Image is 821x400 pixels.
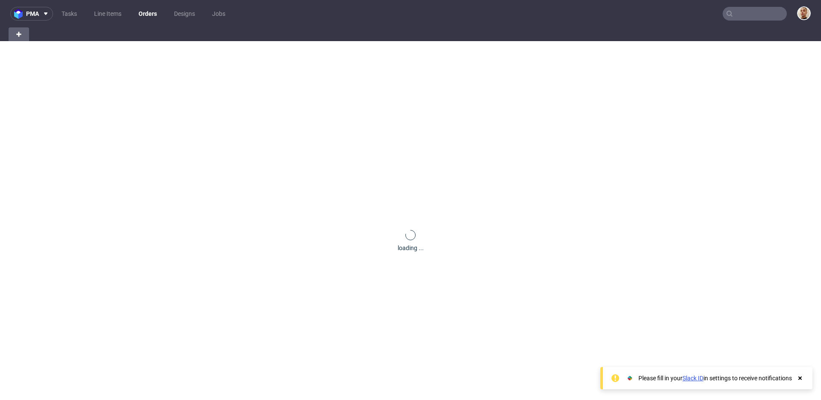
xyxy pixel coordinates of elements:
a: Jobs [207,7,230,21]
a: Tasks [56,7,82,21]
img: Bartłomiej Leśniczuk [798,7,810,19]
button: pma [10,7,53,21]
a: Orders [133,7,162,21]
div: Please fill in your in settings to receive notifications [638,374,792,382]
a: Designs [169,7,200,21]
img: Slack [626,374,634,382]
img: logo [14,9,26,19]
div: loading ... [398,244,424,252]
a: Slack ID [682,375,703,382]
span: pma [26,11,39,17]
a: Line Items [89,7,127,21]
